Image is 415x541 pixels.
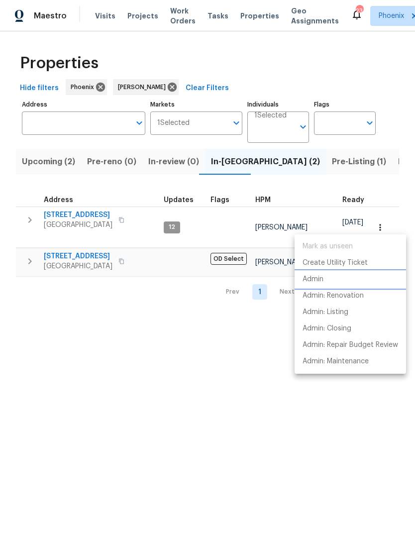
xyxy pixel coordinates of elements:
p: Admin: Listing [303,307,348,318]
p: Admin: Maintenance [303,356,369,367]
p: Admin: Repair Budget Review [303,340,398,350]
p: Admin: Renovation [303,291,364,301]
p: Create Utility Ticket [303,258,368,268]
p: Admin [303,274,323,285]
p: Admin: Closing [303,324,351,334]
